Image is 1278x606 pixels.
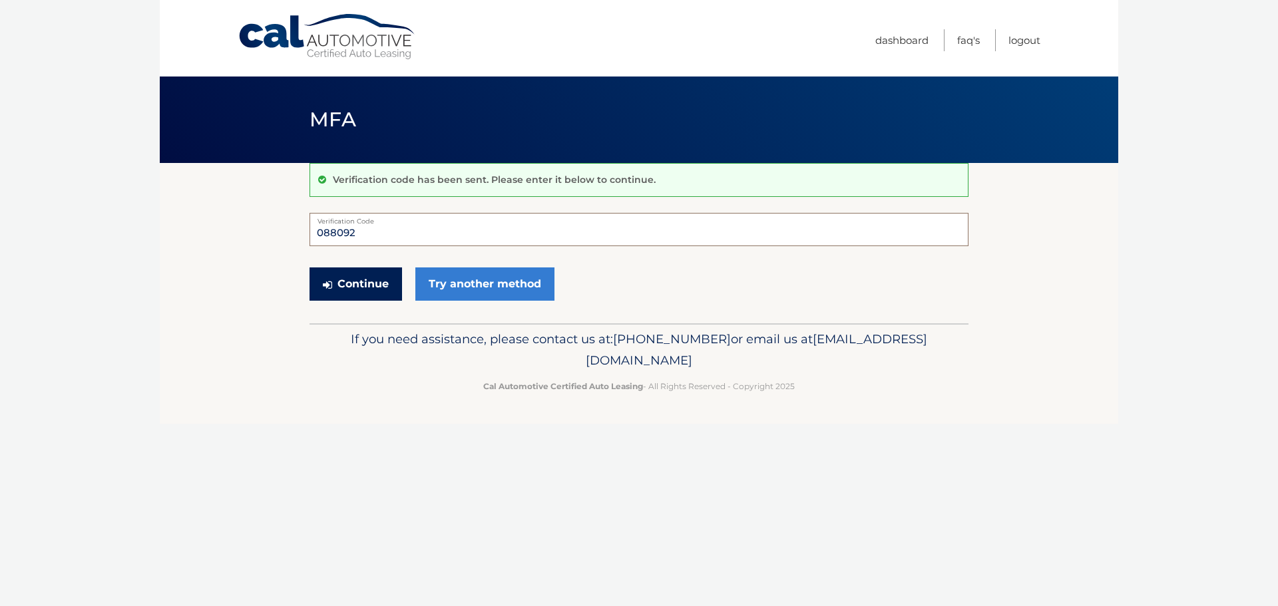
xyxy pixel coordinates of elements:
[483,381,643,391] strong: Cal Automotive Certified Auto Leasing
[415,267,554,301] a: Try another method
[613,331,731,347] span: [PHONE_NUMBER]
[318,329,960,371] p: If you need assistance, please contact us at: or email us at
[957,29,980,51] a: FAQ's
[1008,29,1040,51] a: Logout
[310,107,356,132] span: MFA
[875,29,929,51] a: Dashboard
[310,213,968,224] label: Verification Code
[310,213,968,246] input: Verification Code
[238,13,417,61] a: Cal Automotive
[333,174,656,186] p: Verification code has been sent. Please enter it below to continue.
[318,379,960,393] p: - All Rights Reserved - Copyright 2025
[310,267,402,301] button: Continue
[586,331,927,368] span: [EMAIL_ADDRESS][DOMAIN_NAME]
